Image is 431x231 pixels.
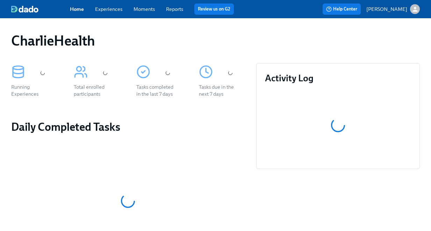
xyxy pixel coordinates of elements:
a: Moments [134,6,155,12]
div: Running Experiences [11,83,53,97]
a: Review us on G2 [198,6,230,13]
h3: Activity Log [265,72,411,84]
a: dado [11,6,70,13]
p: [PERSON_NAME] [366,6,407,13]
a: Home [70,6,84,12]
h2: Daily Completed Tasks [11,120,245,134]
a: Experiences [95,6,122,12]
a: Reports [166,6,183,12]
img: dado [11,6,38,13]
h1: CharlieHealth [11,32,95,49]
span: Help Center [326,6,357,13]
div: Total enrolled participants [74,83,116,97]
button: Review us on G2 [194,4,234,15]
div: Tasks due in the next 7 days [199,83,241,97]
button: [PERSON_NAME] [366,4,420,14]
button: Help Center [323,4,361,15]
div: Tasks completed in the last 7 days [136,83,178,97]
